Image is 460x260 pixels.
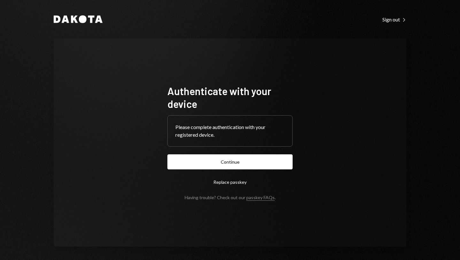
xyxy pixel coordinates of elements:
h1: Authenticate with your device [167,85,293,110]
a: Sign out [382,16,406,23]
div: Please complete authentication with your registered device. [175,123,285,139]
div: Having trouble? Check out our . [185,195,276,200]
a: passkey FAQs [246,195,275,201]
button: Replace passkey [167,175,293,190]
button: Continue [167,154,293,169]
